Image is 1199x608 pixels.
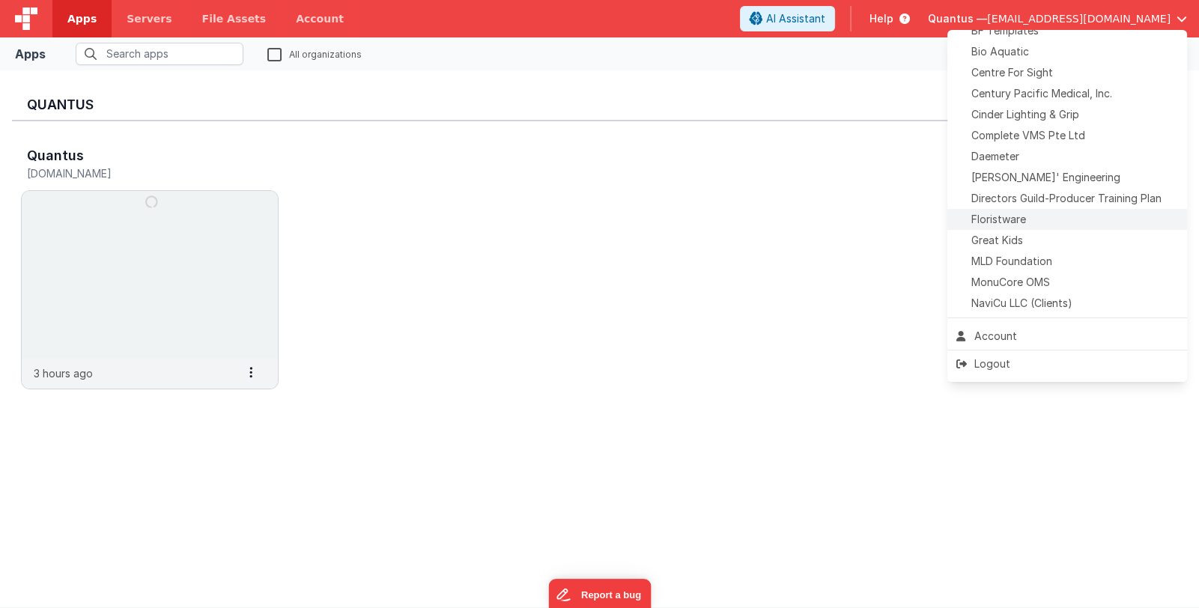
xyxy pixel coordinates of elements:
span: Floristware [971,212,1026,227]
div: Logout [956,356,1178,371]
span: Directors Guild-Producer Training Plan [971,191,1162,206]
span: MLD Foundation [971,254,1052,269]
span: Centre For Sight [971,65,1053,80]
span: Bio Aquatic [971,44,1029,59]
span: Cinder Lighting & Grip [971,107,1079,122]
span: MonuCore OMS [971,275,1050,290]
span: Complete VMS Pte Ltd [971,128,1085,143]
span: Century Pacific Medical, Inc. [971,86,1112,101]
span: BF Templates [971,23,1039,38]
span: Profitable Florist [971,317,1055,332]
span: Great Kids [971,233,1023,248]
span: NaviCu LLC (Clients) [971,296,1072,311]
span: [PERSON_NAME]' Engineering [971,170,1120,185]
div: Account [956,329,1178,344]
span: Daemeter [971,149,1019,164]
